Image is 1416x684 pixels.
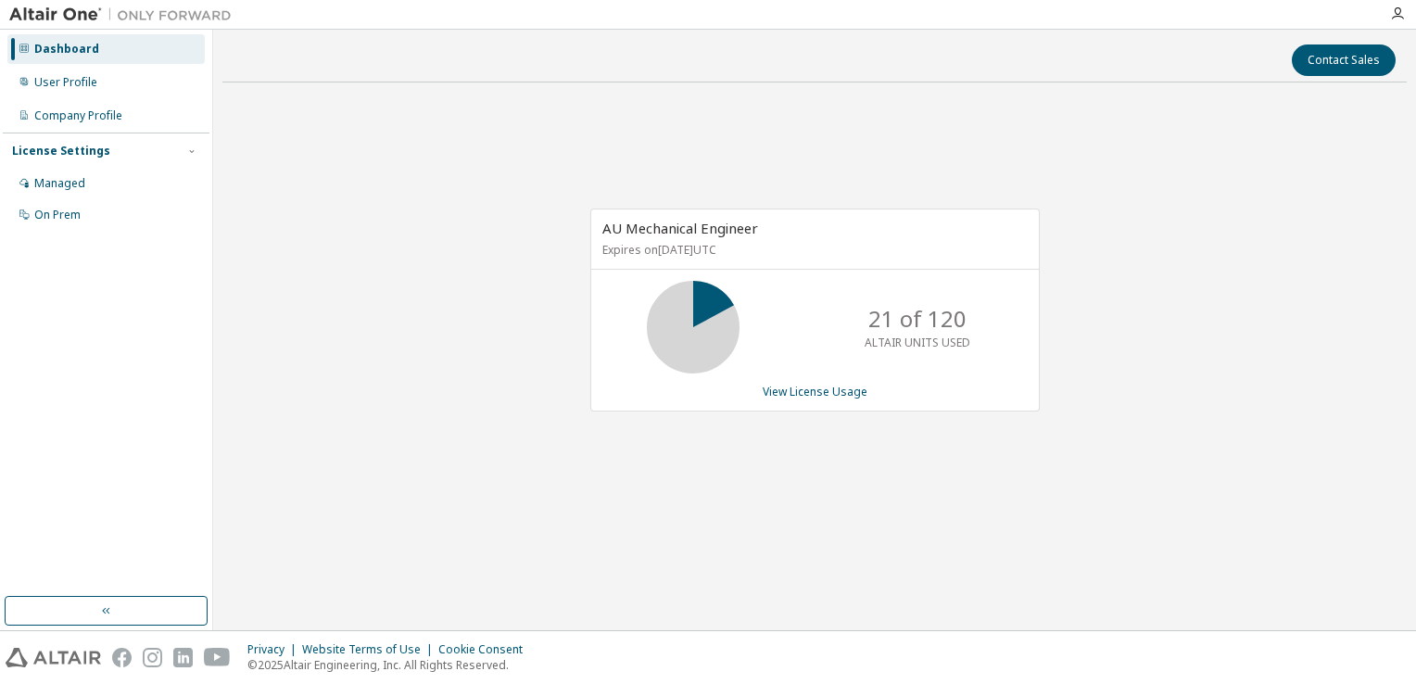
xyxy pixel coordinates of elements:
div: Privacy [247,642,302,657]
p: © 2025 Altair Engineering, Inc. All Rights Reserved. [247,657,534,673]
img: Altair One [9,6,241,24]
div: License Settings [12,144,110,158]
p: 21 of 120 [868,303,967,335]
a: View License Usage [763,384,867,399]
p: Expires on [DATE] UTC [602,242,1023,258]
img: linkedin.svg [173,648,193,667]
div: Managed [34,176,85,191]
img: altair_logo.svg [6,648,101,667]
div: On Prem [34,208,81,222]
img: facebook.svg [112,648,132,667]
div: Company Profile [34,108,122,123]
span: AU Mechanical Engineer [602,219,758,237]
img: instagram.svg [143,648,162,667]
div: Cookie Consent [438,642,534,657]
button: Contact Sales [1292,44,1396,76]
img: youtube.svg [204,648,231,667]
div: Website Terms of Use [302,642,438,657]
p: ALTAIR UNITS USED [865,335,970,350]
div: Dashboard [34,42,99,57]
div: User Profile [34,75,97,90]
